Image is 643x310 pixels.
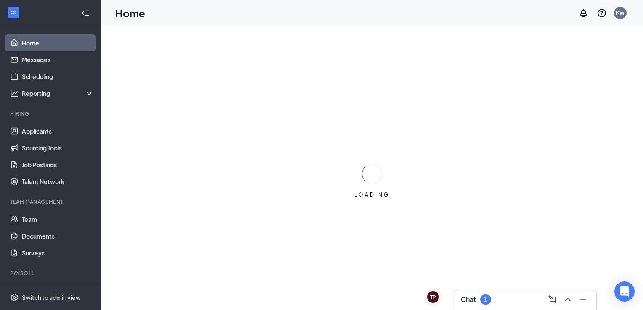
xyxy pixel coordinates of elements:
[578,8,588,18] svg: Notifications
[22,156,94,173] a: Job Postings
[22,139,94,156] a: Sourcing Tools
[22,34,94,51] a: Home
[461,295,476,304] h3: Chat
[22,173,94,190] a: Talent Network
[351,191,393,198] div: LOADING
[10,270,92,277] div: Payroll
[22,211,94,228] a: Team
[576,293,590,306] button: Minimize
[484,296,487,303] div: 1
[10,293,19,302] svg: Settings
[22,228,94,244] a: Documents
[22,244,94,261] a: Surveys
[561,293,574,306] button: ChevronUp
[115,6,145,20] h1: Home
[10,89,19,97] svg: Analysis
[430,294,436,301] div: TP
[22,123,94,139] a: Applicants
[22,282,94,299] a: Payroll
[547,294,558,305] svg: ComposeMessage
[9,8,18,17] svg: WorkstreamLogo
[616,9,624,16] div: KW
[22,293,81,302] div: Switch to admin view
[546,293,559,306] button: ComposeMessage
[22,89,94,97] div: Reporting
[614,281,635,302] div: Open Intercom Messenger
[10,198,92,205] div: Team Management
[22,51,94,68] a: Messages
[597,8,607,18] svg: QuestionInfo
[10,110,92,117] div: Hiring
[22,68,94,85] a: Scheduling
[563,294,573,305] svg: ChevronUp
[578,294,588,305] svg: Minimize
[81,9,90,17] svg: Collapse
